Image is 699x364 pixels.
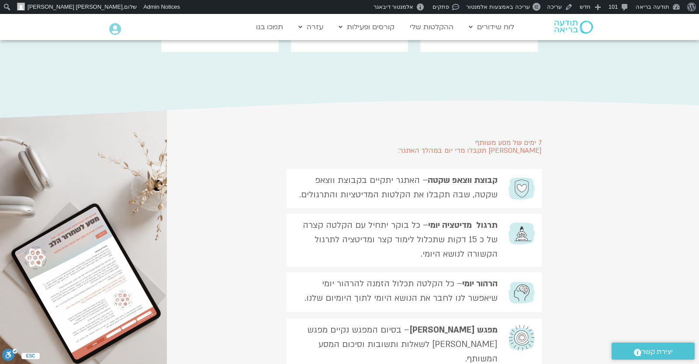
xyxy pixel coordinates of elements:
[294,19,328,35] a: עזרה
[612,343,695,360] a: יצירת קשר
[291,173,497,202] p: – האתגר יתקיים בקבוצת ווצאפ שקטה, שבה תקבלו את הקלטות המדיטציות והתרגולים.
[28,3,123,10] span: [PERSON_NAME] [PERSON_NAME]
[291,277,497,306] p: – כל הקלטה תכלול הזמנה להרהור יומי שיאפשר לנו לחבר את הנושא היומי לתוך היומיום שלנו.
[428,220,498,231] strong: תרגול מדיטציה יומי
[405,19,458,35] a: ההקלטות שלי
[291,218,497,261] p: – כל בוקר יתחיל עם הקלטה קצרה של כ 15 דקות שתכלול לימוד קצר ומדיטציה לתרגול הקשורה לנושא היומי.
[462,278,498,289] strong: הרהור יומי
[428,175,498,186] strong: קבוצת ווצאפ שקטה
[506,277,537,307] img: MindfulnessIsrael_icon_מיינדפולנס
[157,139,542,155] h2: 7 ימים של מסע משותף [PERSON_NAME] תקבלו מדי יום במהלך האתגר:
[506,323,537,354] img: MindfulnessIsrael_icon_מערכות יחסים
[334,19,399,35] a: קורסים ופעילות
[252,19,287,35] a: תמכו בנו
[554,21,593,34] img: תודעה בריאה
[409,324,498,336] strong: מפגש [PERSON_NAME]
[466,3,529,10] span: עריכה באמצעות אלמנטור
[464,19,519,35] a: לוח שידורים
[506,173,537,204] img: MindfulnessIsrael_icon_בריאות
[506,218,537,249] img: MindfulnessIsrael_icon_בריאות האישה
[641,346,673,358] span: יצירת קשר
